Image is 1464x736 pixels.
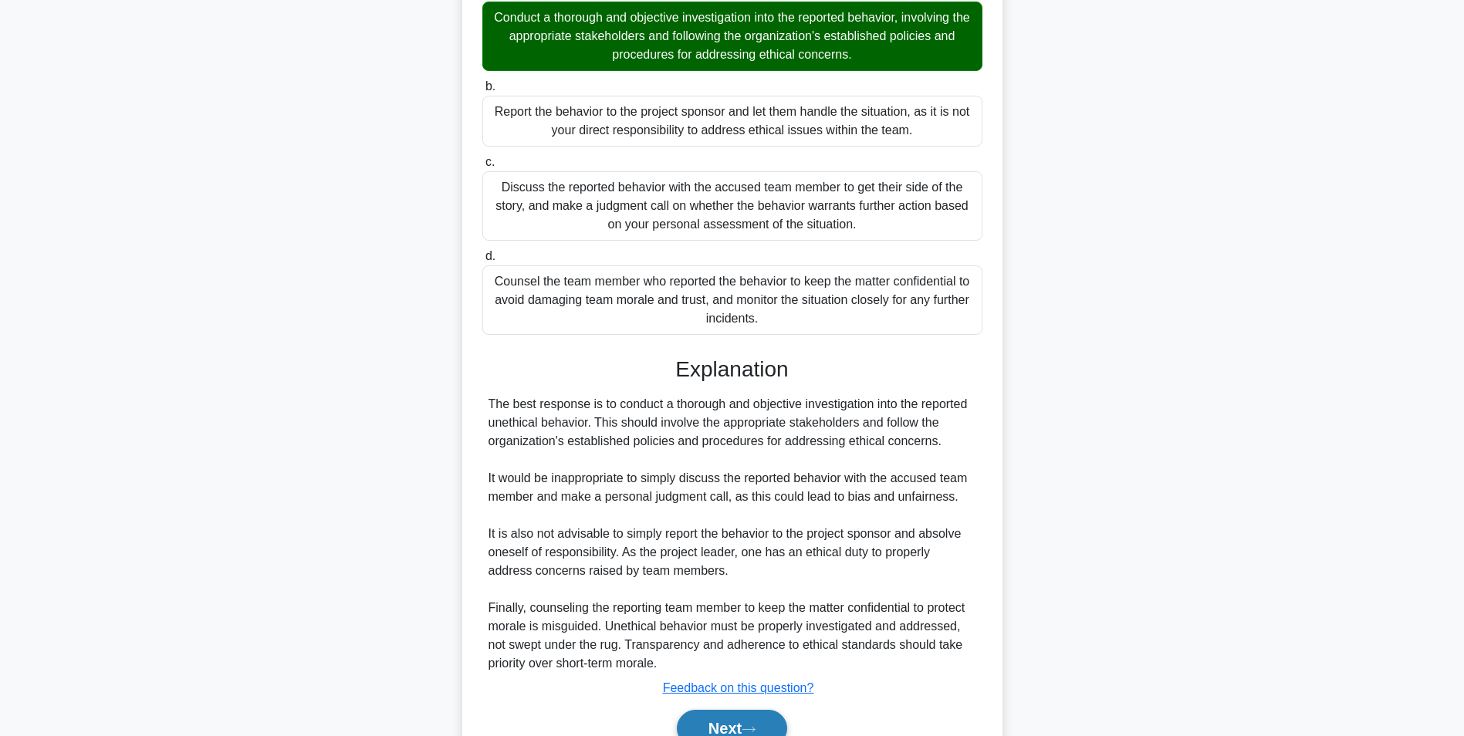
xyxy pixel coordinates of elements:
[492,356,973,383] h3: Explanation
[485,155,495,168] span: c.
[663,681,814,694] a: Feedback on this question?
[482,171,982,241] div: Discuss the reported behavior with the accused team member to get their side of the story, and ma...
[485,249,495,262] span: d.
[482,265,982,335] div: Counsel the team member who reported the behavior to keep the matter confidential to avoid damagi...
[482,2,982,71] div: Conduct a thorough and objective investigation into the reported behavior, involving the appropri...
[482,96,982,147] div: Report the behavior to the project sponsor and let them handle the situation, as it is not your d...
[485,79,495,93] span: b.
[489,395,976,673] div: The best response is to conduct a thorough and objective investigation into the reported unethica...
